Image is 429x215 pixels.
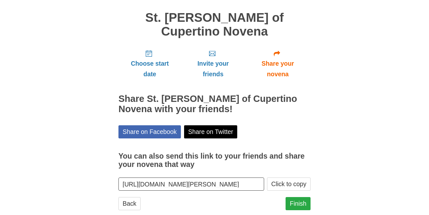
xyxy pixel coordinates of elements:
[118,11,311,38] h1: St. [PERSON_NAME] of Cupertino Novena
[184,125,238,138] a: Share on Twitter
[245,45,311,83] a: Share your novena
[125,58,175,79] span: Choose start date
[188,58,239,79] span: Invite your friends
[118,125,181,138] a: Share on Facebook
[118,94,311,114] h2: Share St. [PERSON_NAME] of Cupertino Novena with your friends!
[286,197,311,210] a: Finish
[267,178,311,191] button: Click to copy
[118,197,141,210] a: Back
[251,58,304,79] span: Share your novena
[181,45,245,83] a: Invite your friends
[118,45,181,83] a: Choose start date
[118,152,311,169] h3: You can also send this link to your friends and share your novena that way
